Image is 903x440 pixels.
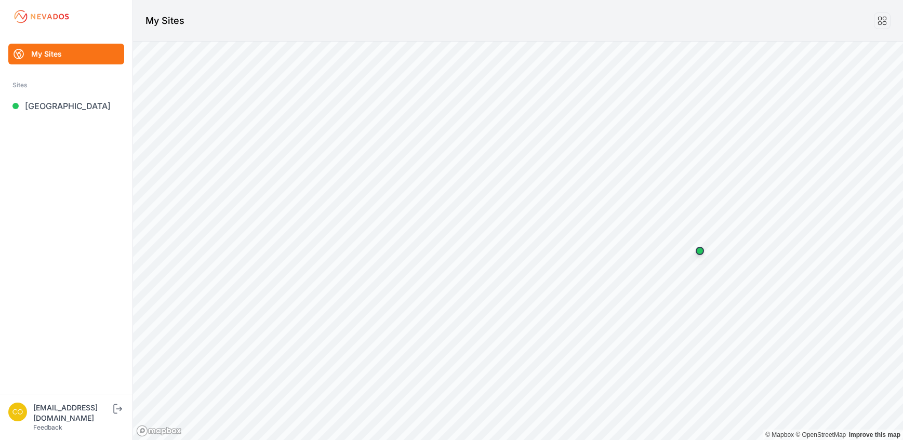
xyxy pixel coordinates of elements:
a: Mapbox [765,431,794,438]
canvas: Map [133,42,903,440]
a: Feedback [33,423,62,431]
h1: My Sites [145,14,184,28]
a: My Sites [8,44,124,64]
div: Sites [12,79,120,91]
a: [GEOGRAPHIC_DATA] [8,96,124,116]
div: Map marker [689,241,710,261]
a: Map feedback [849,431,900,438]
a: Mapbox logo [136,425,182,437]
a: OpenStreetMap [795,431,846,438]
img: Nevados [12,8,71,25]
img: controlroomoperator@invenergy.com [8,403,27,421]
div: [EMAIL_ADDRESS][DOMAIN_NAME] [33,403,111,423]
